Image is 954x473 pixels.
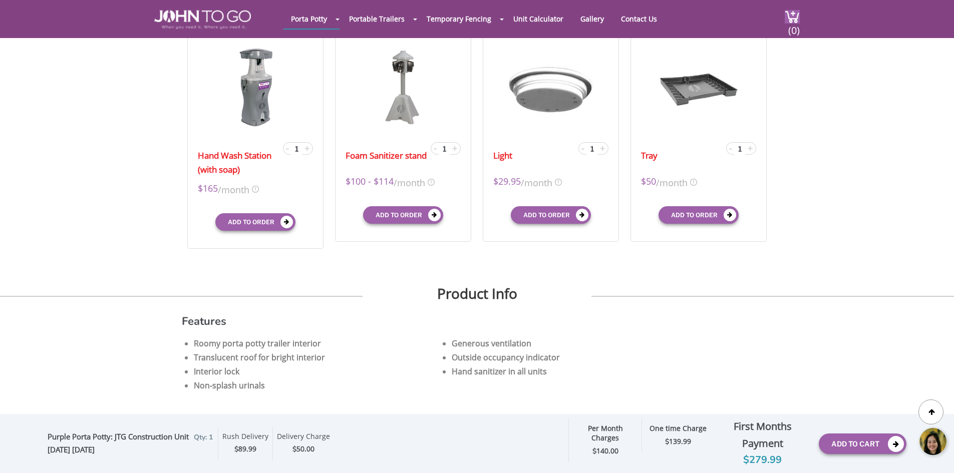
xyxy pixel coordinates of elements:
img: icon [690,179,697,186]
button: Add to order [659,206,739,224]
span: (0) [788,16,800,37]
span: - [581,142,584,154]
span: /month [218,182,249,196]
img: JOHN to go [154,10,251,29]
span: + [748,142,753,154]
h3: Features [182,316,773,326]
img: icon [252,186,259,193]
img: 17 [659,47,739,127]
a: Foam Sanitizer stand [346,149,427,163]
button: Add to order [363,206,443,224]
span: - [434,142,437,154]
strong: $ [665,437,691,446]
button: Add to order [215,213,295,231]
li: Interior lock [194,364,440,378]
span: /month [656,175,688,189]
div: Delivery Charge [277,432,330,444]
li: Translucent roof for bright interior [194,350,440,364]
a: Hand Wash Station (with soap) [198,149,280,177]
span: $100 - $114 [346,175,394,189]
span: - [286,142,289,154]
span: 139.99 [669,436,691,446]
span: + [452,142,457,154]
span: 89.99 [238,444,256,453]
h3: Product Description [182,402,773,425]
strong: $ [592,446,618,456]
span: $29.95 [493,175,521,189]
img: cart a [785,10,800,24]
img: 17 [493,47,608,127]
span: /month [521,175,552,189]
img: icon [555,179,562,186]
button: Add to order [511,206,591,224]
a: Gallery [573,9,611,29]
span: + [600,142,605,154]
span: 50.00 [296,444,314,453]
span: $50 [641,175,656,189]
a: Portable Trailers [342,9,412,29]
a: Porta Potty [283,9,335,29]
div: First Months Payment [714,418,811,452]
li: Non-splash urinals [194,378,440,392]
button: Add To Cart [819,433,906,454]
a: Unit Calculator [506,9,571,29]
a: Temporary Fencing [419,9,499,29]
img: 17 [381,47,426,127]
a: Tray [641,149,658,163]
li: Hand sanitizer in all units [452,364,698,378]
img: icon [428,179,435,186]
strong: One time Charge [650,423,707,433]
span: 140.00 [596,446,618,455]
span: - [729,142,732,154]
li: Generous ventilation [452,336,698,350]
div: Rush Delivery [222,432,268,444]
iframe: Live Chat Button [912,420,954,462]
li: Roomy porta potty trailer interior [194,336,440,350]
span: /month [394,175,425,189]
div: $ [277,443,330,455]
img: 17 [229,47,282,127]
a: Contact Us [613,9,665,29]
span: $165 [198,182,218,196]
div: $279.99 [714,452,811,468]
span: Qty: 1 [194,432,213,442]
div: $ [222,443,268,455]
span: + [304,142,309,154]
li: Outside occupancy indicator [452,350,698,364]
strong: Per Month Charges [588,423,623,442]
a: Light [493,149,512,163]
